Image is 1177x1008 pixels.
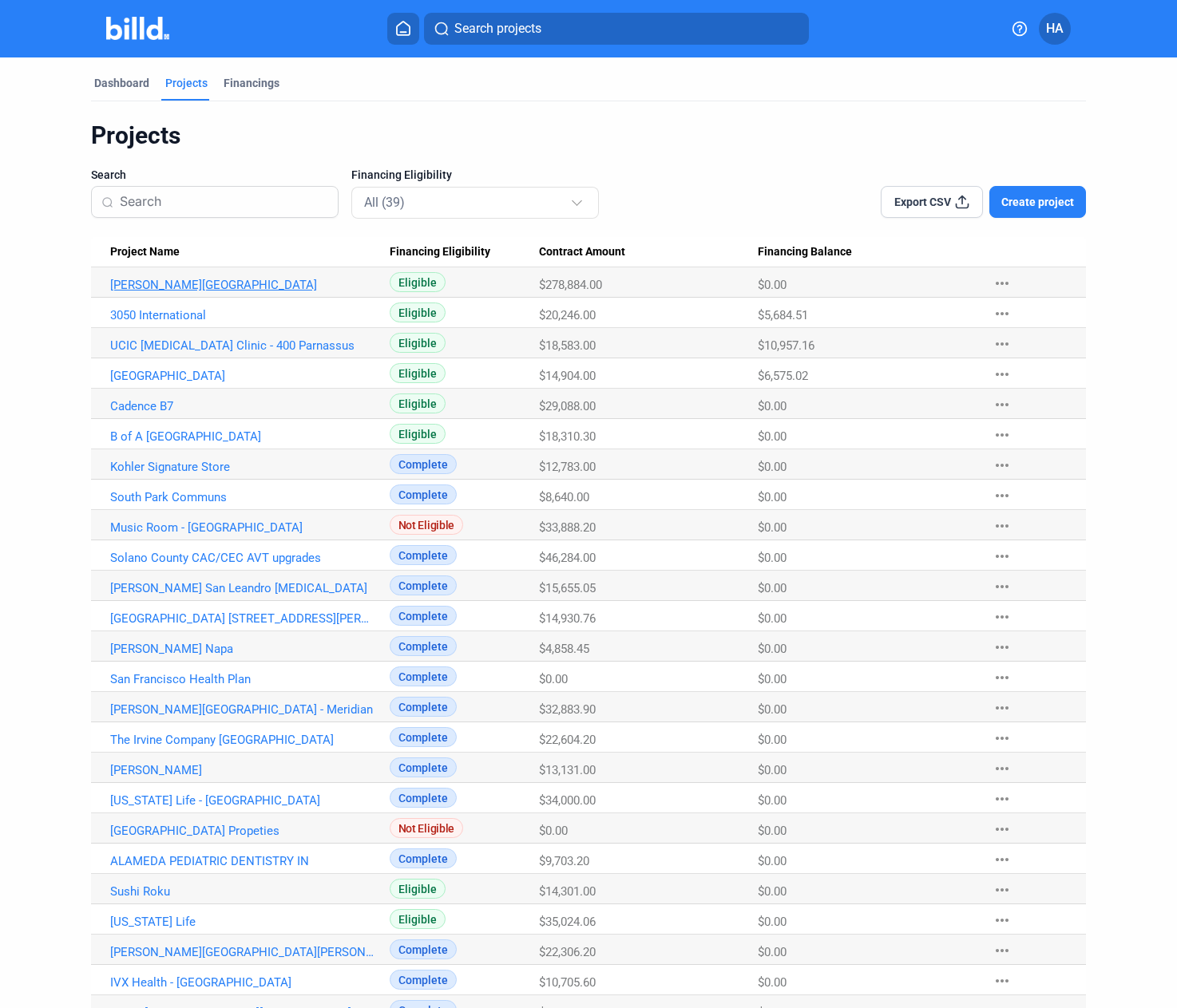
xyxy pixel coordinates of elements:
[110,490,374,504] a: South Park Communs
[758,429,787,444] span: $0.00
[390,939,457,959] span: Complete
[758,308,808,322] span: $5,684.51
[110,945,374,959] a: [PERSON_NAME][GEOGRAPHIC_DATA][PERSON_NAME] [STREET_ADDRESS]
[390,879,446,899] span: Eligible
[110,460,374,474] a: Kohler Signature Store
[539,369,596,383] span: $14,904.00
[110,338,374,353] a: UCIC [MEDICAL_DATA] Clinic - 400 Parnassus
[390,515,463,535] span: Not Eligible
[758,975,787,990] span: $0.00
[539,884,596,899] span: $14,301.00
[1046,19,1064,38] span: HA
[993,941,1012,960] mat-icon: more_horiz
[993,789,1012,808] mat-icon: more_horiz
[110,399,374,413] a: Cadence B7
[390,727,457,747] span: Complete
[110,551,374,565] a: Solano County CAC/CEC AVT upgrades
[390,636,457,656] span: Complete
[390,272,446,292] span: Eligible
[110,733,374,747] a: The Irvine Company [GEOGRAPHIC_DATA]
[110,672,374,686] a: San Francisco Health Plan
[758,733,787,747] span: $0.00
[390,245,539,259] div: Financing Eligibility
[351,167,452,183] span: Financing Eligibility
[539,399,596,413] span: $29,088.00
[120,185,328,219] input: Search
[390,848,457,868] span: Complete
[758,278,787,292] span: $0.00
[539,702,596,717] span: $32,883.90
[993,516,1012,536] mat-icon: more_horiz
[539,308,596,322] span: $20,246.00
[390,424,446,444] span: Eligible
[993,971,1012,990] mat-icon: more_horiz
[993,395,1012,414] mat-icon: more_horiz
[758,763,787,777] span: $0.00
[390,363,446,383] span: Eligible
[110,642,374,656] a: [PERSON_NAME] Napa
[758,460,787,474] span: $0.00
[993,547,1012,566] mat-icon: more_horiz
[993,729,1012,748] mat-icon: more_horiz
[993,334,1012,354] mat-icon: more_horiz
[539,245,625,259] span: Contract Amount
[758,854,787,868] span: $0.00
[993,820,1012,839] mat-icon: more_horiz
[539,338,596,353] span: $18,583.00
[224,75,279,91] div: Financings
[993,365,1012,384] mat-icon: more_horiz
[110,245,390,259] div: Project Name
[110,581,374,595] a: [PERSON_NAME] San Leandro [MEDICAL_DATA]
[881,186,983,218] button: Export CSV
[110,611,374,626] a: [GEOGRAPHIC_DATA] [STREET_ADDRESS][PERSON_NAME]
[110,429,374,444] a: B of A [GEOGRAPHIC_DATA]
[758,611,787,626] span: $0.00
[758,245,977,259] div: Financing Balance
[539,793,596,808] span: $34,000.00
[390,575,457,595] span: Complete
[993,638,1012,657] mat-icon: more_horiz
[454,19,541,38] span: Search projects
[539,672,568,686] span: $0.00
[758,245,852,259] span: Financing Balance
[110,308,374,322] a: 3050 International
[539,429,596,444] span: $18,310.30
[106,17,169,40] img: Billd Company Logo
[539,611,596,626] span: $14,930.76
[758,642,787,656] span: $0.00
[993,456,1012,475] mat-icon: more_horiz
[758,702,787,717] span: $0.00
[390,697,457,717] span: Complete
[993,304,1012,323] mat-icon: more_horiz
[91,121,1087,151] div: Projects
[390,454,457,474] span: Complete
[110,854,374,868] a: ALAMEDA PEDIATRIC DENTISTRY IN
[989,186,1086,218] button: Create project
[539,824,568,838] span: $0.00
[539,763,596,777] span: $13,131.00
[390,393,446,413] span: Eligible
[758,520,787,535] span: $0.00
[110,369,374,383] a: [GEOGRAPHIC_DATA]
[993,668,1012,687] mat-icon: more_horiz
[758,824,787,838] span: $0.00
[539,854,589,868] span: $9,703.20
[94,75,149,91] div: Dashboard
[993,759,1012,778] mat-icon: more_horiz
[110,975,374,990] a: IVX Health - [GEOGRAPHIC_DATA]
[758,884,787,899] span: $0.00
[539,642,589,656] span: $4,858.45
[993,425,1012,445] mat-icon: more_horiz
[165,75,208,91] div: Projects
[110,763,374,777] a: [PERSON_NAME]
[390,484,457,504] span: Complete
[110,915,374,929] a: [US_STATE] Life
[758,490,787,504] span: $0.00
[364,195,405,210] mat-select-trigger: All (39)
[390,666,457,686] span: Complete
[1039,13,1071,45] button: HA
[539,245,758,259] div: Contract Amount
[110,824,374,838] a: [GEOGRAPHIC_DATA] Propeties
[993,577,1012,596] mat-icon: more_horiz
[110,278,374,292] a: [PERSON_NAME][GEOGRAPHIC_DATA]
